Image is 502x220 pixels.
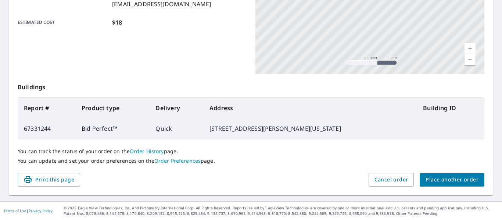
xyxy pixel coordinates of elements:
[24,175,74,184] span: Print this page
[369,173,414,187] button: Cancel order
[18,148,484,155] p: You can track the status of your order on the page.
[18,158,484,164] p: You can update and set your order preferences on the page.
[4,209,53,213] p: |
[112,18,122,27] p: $18
[76,118,150,139] td: Bid Perfect™
[130,148,164,155] a: Order History
[204,118,417,139] td: [STREET_ADDRESS][PERSON_NAME][US_STATE]
[426,175,478,184] span: Place another order
[29,208,53,213] a: Privacy Policy
[150,98,204,118] th: Delivery
[465,43,476,54] a: Current Level 17, Zoom In
[374,175,408,184] span: Cancel order
[76,98,150,118] th: Product type
[154,157,201,164] a: Order Preferences
[18,74,484,97] p: Buildings
[465,54,476,65] a: Current Level 17, Zoom Out
[18,98,76,118] th: Report #
[64,205,498,216] p: © 2025 Eagle View Technologies, Inc. and Pictometry International Corp. All Rights Reserved. Repo...
[18,173,80,187] button: Print this page
[4,208,26,213] a: Terms of Use
[18,118,76,139] td: 67331244
[204,98,417,118] th: Address
[150,118,204,139] td: Quick
[18,18,109,27] p: Estimated cost
[420,173,484,187] button: Place another order
[417,98,484,118] th: Building ID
